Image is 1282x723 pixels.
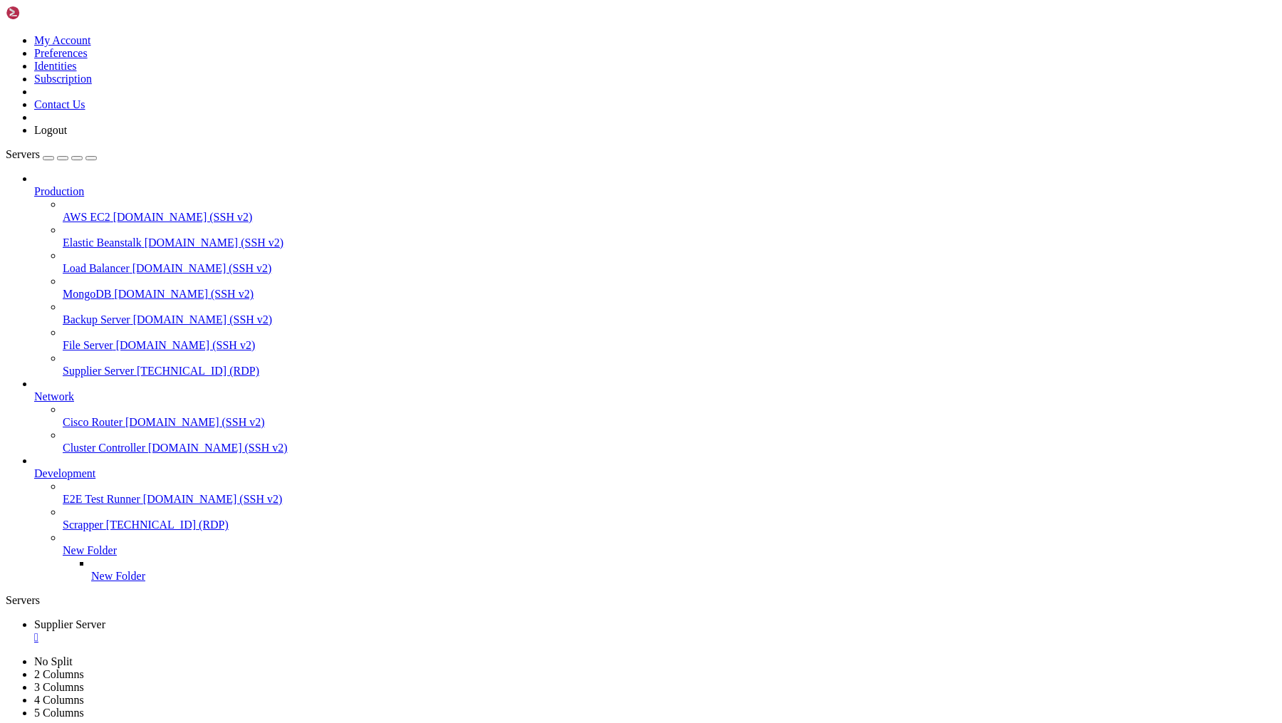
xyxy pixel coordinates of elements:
[63,493,140,505] span: E2E Test Runner
[63,365,134,377] span: Supplier Server
[63,313,130,326] span: Backup Server
[91,570,145,582] span: New Folder
[6,148,40,160] span: Servers
[106,519,229,531] span: [TECHNICAL_ID] (RDP)
[34,73,92,85] a: Subscription
[34,185,1276,198] a: Production
[63,352,1276,378] li: Supplier Server [TECHNICAL_ID] (RDP)
[63,249,1276,275] li: Load Balancer [DOMAIN_NAME] (SSH v2)
[63,262,130,274] span: Load Balancer
[34,707,84,719] a: 5 Columns
[63,480,1276,506] li: E2E Test Runner [DOMAIN_NAME] (SSH v2)
[6,594,1276,607] div: Servers
[34,34,91,46] a: My Account
[63,262,1276,275] a: Load Balancer [DOMAIN_NAME] (SSH v2)
[34,668,84,680] a: 2 Columns
[145,236,284,249] span: [DOMAIN_NAME] (SSH v2)
[63,493,1276,506] a: E2E Test Runner [DOMAIN_NAME] (SSH v2)
[34,681,84,693] a: 3 Columns
[34,631,1276,644] a: 
[132,262,272,274] span: [DOMAIN_NAME] (SSH v2)
[34,390,74,402] span: Network
[63,544,117,556] span: New Folder
[34,467,95,479] span: Development
[63,288,111,300] span: MongoDB
[34,124,67,136] a: Logout
[34,618,1276,644] a: Supplier Server
[6,148,97,160] a: Servers
[63,288,1276,301] a: MongoDB [DOMAIN_NAME] (SSH v2)
[63,339,1276,352] a: File Server [DOMAIN_NAME] (SSH v2)
[63,519,103,531] span: Scrapper
[116,339,256,351] span: [DOMAIN_NAME] (SSH v2)
[91,557,1276,583] li: New Folder
[63,301,1276,326] li: Backup Server [DOMAIN_NAME] (SSH v2)
[34,185,84,197] span: Production
[63,211,110,223] span: AWS EC2
[34,655,73,667] a: No Split
[133,313,273,326] span: [DOMAIN_NAME] (SSH v2)
[34,390,1276,403] a: Network
[114,288,254,300] span: [DOMAIN_NAME] (SSH v2)
[63,544,1276,557] a: New Folder
[63,416,123,428] span: Cisco Router
[63,339,113,351] span: File Server
[63,326,1276,352] li: File Server [DOMAIN_NAME] (SSH v2)
[63,442,145,454] span: Cluster Controller
[63,365,1276,378] a: Supplier Server [TECHNICAL_ID] (RDP)
[34,60,77,72] a: Identities
[34,618,105,630] span: Supplier Server
[34,454,1276,583] li: Development
[143,493,283,505] span: [DOMAIN_NAME] (SSH v2)
[63,531,1276,583] li: New Folder
[63,198,1276,224] li: AWS EC2 [DOMAIN_NAME] (SSH v2)
[63,313,1276,326] a: Backup Server [DOMAIN_NAME] (SSH v2)
[34,378,1276,454] li: Network
[34,47,88,59] a: Preferences
[63,236,1276,249] a: Elastic Beanstalk [DOMAIN_NAME] (SSH v2)
[137,365,259,377] span: [TECHNICAL_ID] (RDP)
[91,570,1276,583] a: New Folder
[63,519,1276,531] a: Scrapper [TECHNICAL_ID] (RDP)
[63,416,1276,429] a: Cisco Router [DOMAIN_NAME] (SSH v2)
[63,429,1276,454] li: Cluster Controller [DOMAIN_NAME] (SSH v2)
[34,694,84,706] a: 4 Columns
[113,211,253,223] span: [DOMAIN_NAME] (SSH v2)
[63,275,1276,301] li: MongoDB [DOMAIN_NAME] (SSH v2)
[63,442,1276,454] a: Cluster Controller [DOMAIN_NAME] (SSH v2)
[63,403,1276,429] li: Cisco Router [DOMAIN_NAME] (SSH v2)
[63,236,142,249] span: Elastic Beanstalk
[125,416,265,428] span: [DOMAIN_NAME] (SSH v2)
[63,506,1276,531] li: Scrapper [TECHNICAL_ID] (RDP)
[148,442,288,454] span: [DOMAIN_NAME] (SSH v2)
[63,224,1276,249] li: Elastic Beanstalk [DOMAIN_NAME] (SSH v2)
[34,98,85,110] a: Contact Us
[6,6,88,20] img: Shellngn
[34,467,1276,480] a: Development
[63,211,1276,224] a: AWS EC2 [DOMAIN_NAME] (SSH v2)
[34,172,1276,378] li: Production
